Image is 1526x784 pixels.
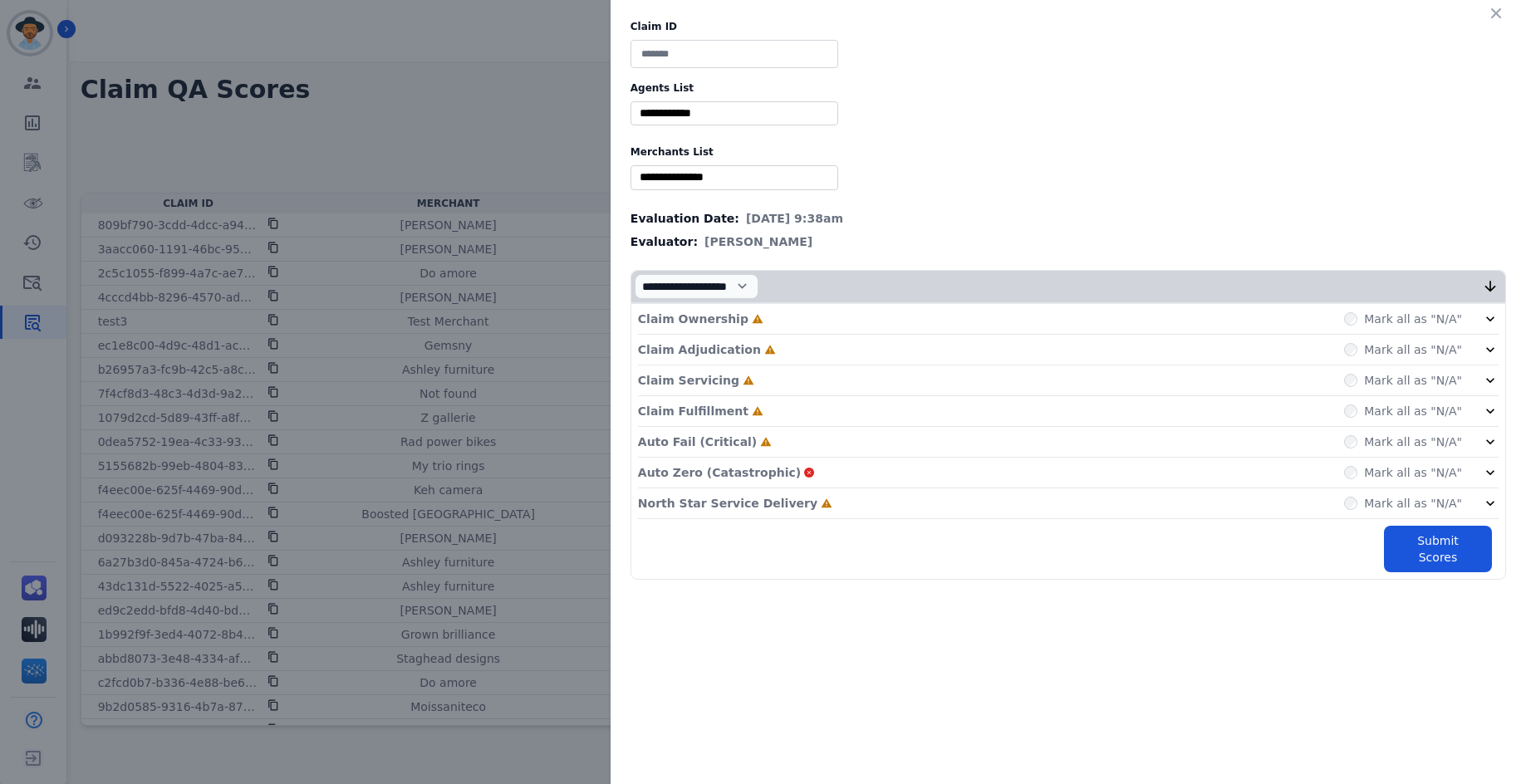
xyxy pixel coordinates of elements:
label: Mark all as "N/A" [1364,464,1462,481]
label: Mark all as "N/A" [1364,311,1462,327]
div: Evaluator: [631,233,1506,250]
div: Evaluation Date: [631,210,1506,227]
label: Mark all as "N/A" [1364,495,1462,512]
span: [DATE] 9:38am [746,210,843,227]
ul: selected options [635,105,834,122]
p: Auto Zero (Catastrophic) [638,464,801,481]
label: Mark all as "N/A" [1364,403,1462,419]
label: Mark all as "N/A" [1364,341,1462,358]
label: Agents List [631,81,1506,95]
p: Claim Servicing [638,372,739,389]
span: [PERSON_NAME] [704,233,812,250]
p: Claim Ownership [638,311,748,327]
label: Mark all as "N/A" [1364,434,1462,450]
ul: selected options [635,169,834,186]
p: North Star Service Delivery [638,495,817,512]
p: Claim Adjudication [638,341,761,358]
label: Merchants List [631,145,1506,159]
button: Submit Scores [1384,526,1492,572]
p: Claim Fulfillment [638,403,748,419]
p: Auto Fail (Critical) [638,434,757,450]
label: Claim ID [631,20,1506,33]
label: Mark all as "N/A" [1364,372,1462,389]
